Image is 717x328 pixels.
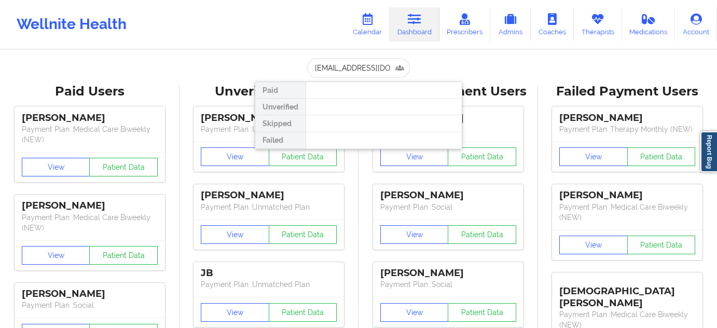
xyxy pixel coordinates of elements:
p: Payment Plan : Social [380,279,516,290]
button: View [559,236,628,254]
a: Dashboard [390,7,439,42]
a: Coaches [531,7,574,42]
div: JB [201,267,337,279]
div: [PERSON_NAME] [22,200,158,212]
p: Payment Plan : Social [380,202,516,212]
a: Admins [490,7,531,42]
button: View [22,158,90,176]
button: Patient Data [269,303,337,322]
div: Unverified [255,99,306,115]
div: [PERSON_NAME] [380,267,516,279]
div: [PERSON_NAME] [22,288,158,300]
p: Payment Plan : Social [22,300,158,310]
button: Patient Data [627,147,696,166]
a: Report Bug [700,131,717,172]
a: Calendar [345,7,390,42]
button: Patient Data [448,225,516,244]
a: Prescribers [439,7,491,42]
button: Patient Data [89,246,158,265]
button: View [22,246,90,265]
div: Skipped [255,115,306,132]
div: [PERSON_NAME] [380,189,516,201]
button: View [559,147,628,166]
button: Patient Data [269,147,337,166]
div: Failed [255,132,306,149]
div: Paid Users [7,84,172,100]
button: View [380,225,449,244]
div: [PERSON_NAME] [559,112,695,124]
p: Payment Plan : Unmatched Plan [201,124,337,134]
div: Failed Payment Users [545,84,710,100]
button: View [380,303,449,322]
p: Payment Plan : Unmatched Plan [201,279,337,290]
p: Payment Plan : Medical Care Biweekly (NEW) [559,202,695,223]
button: View [201,147,269,166]
p: Payment Plan : Medical Care Biweekly (NEW) [22,212,158,233]
button: View [201,303,269,322]
div: [PERSON_NAME] [201,189,337,201]
div: Unverified Users [187,84,352,100]
div: [PERSON_NAME] [22,112,158,124]
p: Payment Plan : Therapy Monthly (NEW) [559,124,695,134]
p: Payment Plan : Medical Care Biweekly (NEW) [22,124,158,145]
p: Payment Plan : Unmatched Plan [201,202,337,212]
div: [DEMOGRAPHIC_DATA][PERSON_NAME] [559,278,695,309]
a: Therapists [574,7,622,42]
button: Patient Data [448,147,516,166]
button: Patient Data [627,236,696,254]
div: [PERSON_NAME] [559,189,695,201]
div: Paid [255,82,306,99]
a: Account [675,7,717,42]
div: [PERSON_NAME] [201,112,337,124]
button: Patient Data [89,158,158,176]
a: Medications [622,7,675,42]
button: Patient Data [448,303,516,322]
button: View [201,225,269,244]
button: View [380,147,449,166]
button: Patient Data [269,225,337,244]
